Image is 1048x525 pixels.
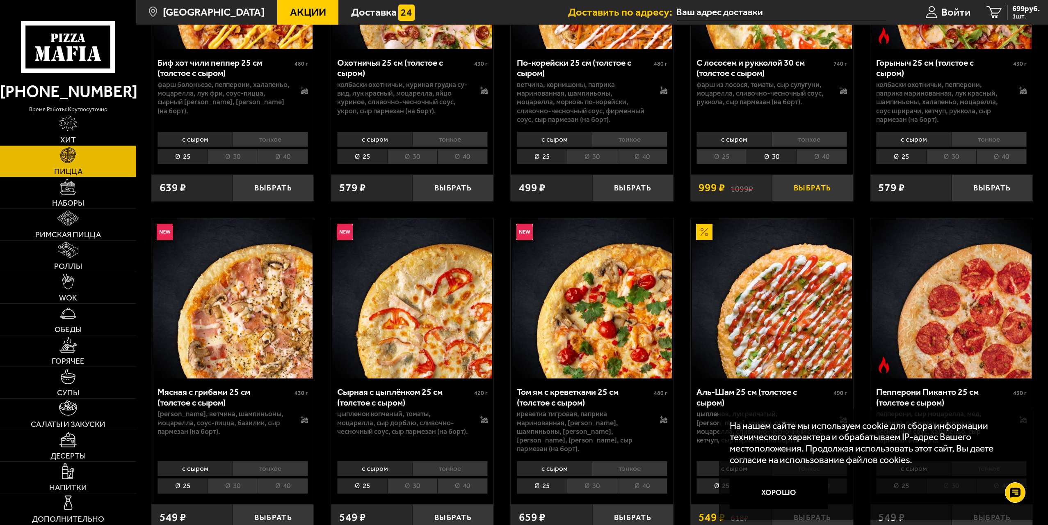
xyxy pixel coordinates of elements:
img: Новинка [157,224,173,240]
li: 25 [337,149,387,164]
span: 549 ₽ [160,512,186,523]
input: Ваш адрес доставки [676,5,886,20]
li: 40 [258,478,308,493]
p: колбаски Охотничьи, пепперони, паприка маринованная, лук красный, шампиньоны, халапеньо, моцарелл... [876,80,1008,124]
span: Напитки [49,484,87,491]
img: Новинка [516,224,533,240]
p: колбаски охотничьи, куриная грудка су-вид, лук красный, моцарелла, яйцо куриное, сливочно-чесночн... [337,80,469,115]
span: 430 г [295,390,308,397]
li: с сыром [696,461,772,476]
span: 480 г [295,60,308,67]
s: 618 ₽ [731,512,749,523]
span: 579 ₽ [339,182,366,193]
div: Аль-Шам 25 см (толстое с сыром) [696,387,831,408]
li: 30 [747,149,797,164]
li: 40 [437,149,488,164]
button: Выбрать [412,174,493,201]
div: С лососем и рукколой 30 см (толстое с сыром) [696,57,831,78]
li: 40 [976,149,1027,164]
button: Выбрать [592,174,674,201]
li: 40 [617,149,667,164]
span: Акции [290,7,326,18]
li: тонкое [592,132,667,147]
p: креветка тигровая, паприка маринованная, [PERSON_NAME], шампиньоны, [PERSON_NAME], [PERSON_NAME],... [517,410,649,453]
li: 40 [258,149,308,164]
li: тонкое [951,132,1027,147]
p: [PERSON_NAME], ветчина, шампиньоны, моцарелла, соус-пицца, базилик, сыр пармезан (на борт). [158,410,290,436]
span: Дополнительно [32,515,104,523]
li: тонкое [233,132,308,147]
span: 420 г [474,390,488,397]
span: 740 г [833,60,847,67]
a: НовинкаТом ям с креветками 25 см (толстое с сыром) [511,218,673,378]
li: 25 [337,478,387,493]
li: 40 [437,478,488,493]
div: Мясная с грибами 25 см (толстое с сыром) [158,387,292,408]
span: 499 ₽ [519,182,546,193]
span: 549 ₽ [878,512,905,523]
s: 1099 ₽ [731,182,753,193]
a: НовинкаМясная с грибами 25 см (толстое с сыром) [151,218,314,378]
span: Римская пицца [35,231,101,238]
li: с сыром [517,461,592,476]
li: с сыром [337,132,412,147]
li: 30 [387,478,437,493]
li: тонкое [412,132,488,147]
button: Выбрать [952,174,1033,201]
span: Горячее [52,357,84,365]
img: Новинка [337,224,353,240]
li: 30 [208,149,258,164]
img: Том ям с креветками 25 см (толстое с сыром) [512,218,672,378]
li: тонкое [233,461,308,476]
li: с сыром [337,461,412,476]
span: Салаты и закуски [31,420,105,428]
li: 30 [567,149,617,164]
button: Выбрать [772,174,853,201]
img: Пепперони Пиканто 25 см (толстое с сыром) [872,218,1032,378]
span: 549 ₽ [339,512,366,523]
li: 30 [567,478,617,493]
span: [GEOGRAPHIC_DATA] [163,7,265,18]
li: 25 [517,478,567,493]
span: 430 г [1013,60,1027,67]
a: Острое блюдоПепперони Пиканто 25 см (толстое с сыром) [870,218,1033,378]
span: 480 г [654,390,667,397]
span: Наборы [52,199,84,207]
span: 999 ₽ [699,182,725,193]
span: 430 г [1013,390,1027,397]
li: 25 [696,149,747,164]
p: фарш из лосося, томаты, сыр сулугуни, моцарелла, сливочно-чесночный соус, руккола, сыр пармезан (... [696,80,829,107]
li: с сыром [876,132,951,147]
div: Охотничья 25 см (толстое с сыром) [337,57,472,78]
li: 25 [158,149,208,164]
span: Доставить по адресу: [568,7,676,18]
span: Пицца [54,167,82,175]
div: По-корейски 25 см (толстое с сыром) [517,57,652,78]
li: с сыром [158,461,233,476]
div: Горыныч 25 см (толстое с сыром) [876,57,1011,78]
img: Мясная с грибами 25 см (толстое с сыром) [153,218,313,378]
span: 579 ₽ [878,182,905,193]
p: ветчина, корнишоны, паприка маринованная, шампиньоны, моцарелла, морковь по-корейски, сливочно-че... [517,80,649,124]
li: 30 [926,149,976,164]
img: Сырная с цыплёнком 25 см (толстое с сыром) [332,218,492,378]
span: 480 г [654,60,667,67]
span: 1 шт. [1012,13,1040,20]
p: фарш болоньезе, пепперони, халапеньо, моцарелла, лук фри, соус-пицца, сырный [PERSON_NAME], [PERS... [158,80,290,115]
img: Аль-Шам 25 см (толстое с сыром) [692,218,852,378]
div: Пепперони Пиканто 25 см (толстое с сыром) [876,387,1011,408]
span: Хит [60,136,76,144]
p: цыпленок, лук репчатый, [PERSON_NAME], томаты, огурец, моцарелла, сливочно-чесночный соус, кетчуп... [696,410,829,445]
li: тонкое [592,461,667,476]
li: 30 [208,478,258,493]
span: 659 ₽ [519,512,546,523]
li: 40 [797,149,847,164]
li: 40 [617,478,667,493]
li: с сыром [517,132,592,147]
a: АкционныйАль-Шам 25 см (толстое с сыром) [691,218,853,378]
li: 25 [517,149,567,164]
a: НовинкаСырная с цыплёнком 25 см (толстое с сыром) [331,218,493,378]
span: Роллы [54,262,82,270]
span: Доставка [351,7,397,18]
div: Сырная с цыплёнком 25 см (толстое с сыром) [337,387,472,408]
